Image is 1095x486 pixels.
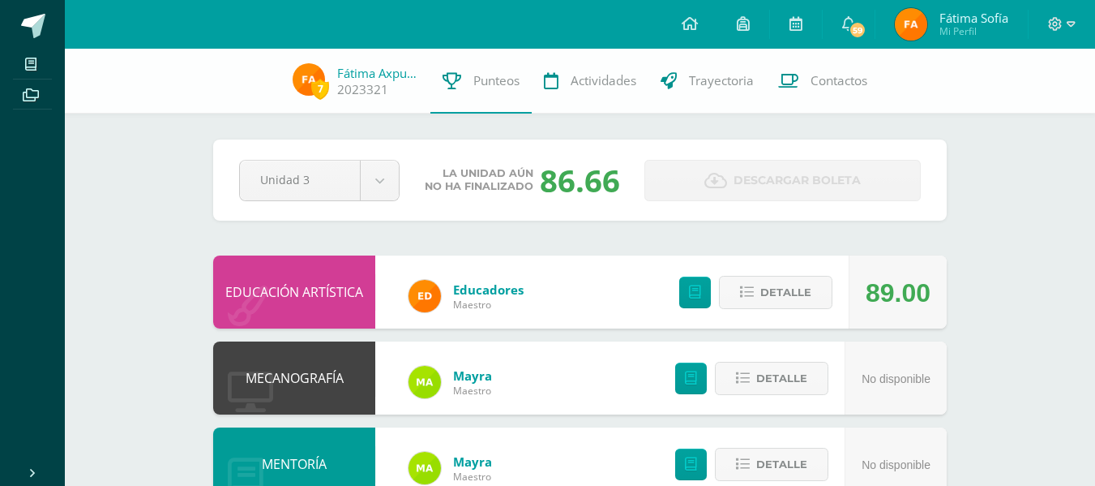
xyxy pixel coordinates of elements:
span: Actividades [571,72,636,89]
span: Maestro [453,384,492,398]
span: Trayectoria [689,72,754,89]
img: 75b6448d1a55a94fef22c1dfd553517b.png [408,366,441,398]
span: Fátima Sofía [939,10,1008,26]
div: EDUCACIÓN ARTÍSTICA [213,256,375,329]
span: No disponible [862,372,930,385]
a: Fátima Axpuac [337,65,418,81]
span: Descargar boleta [734,161,861,200]
span: Mi Perfil [939,24,1008,38]
a: Educadores [453,282,524,298]
span: Maestro [453,298,524,312]
div: MECANOGRAFÍA [213,342,375,415]
span: Detalle [760,277,811,308]
span: La unidad aún no ha finalizado [425,167,533,193]
span: No disponible [862,458,930,471]
span: Maestro [453,470,492,484]
button: Detalle [715,362,828,395]
span: Punteos [473,72,520,89]
span: 7 [311,79,329,99]
div: 89.00 [866,256,930,329]
a: Mayra [453,454,492,470]
a: Mayra [453,368,492,384]
button: Detalle [715,448,828,481]
img: ed927125212876238b0630303cb5fd71.png [408,280,441,312]
a: Unidad 3 [240,161,399,200]
button: Detalle [719,276,832,309]
img: 75b6448d1a55a94fef22c1dfd553517b.png [408,452,441,484]
a: Trayectoria [648,49,766,114]
span: 59 [849,21,866,39]
a: 2023321 [337,81,388,98]
span: Detalle [756,449,807,480]
img: 861c8fdd13e0e32a9fb08a23fcb59eaf.png [895,8,927,41]
span: Unidad 3 [260,161,340,199]
a: Actividades [532,49,648,114]
img: 861c8fdd13e0e32a9fb08a23fcb59eaf.png [293,63,325,96]
div: 86.66 [540,159,620,201]
a: Punteos [430,49,532,114]
a: Contactos [766,49,879,114]
span: Detalle [756,363,807,394]
span: Contactos [811,72,867,89]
